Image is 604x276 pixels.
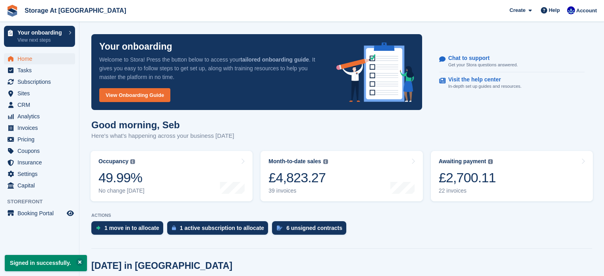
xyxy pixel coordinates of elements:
[91,261,232,271] h2: [DATE] in [GEOGRAPHIC_DATA]
[268,170,328,186] div: £4,823.27
[4,145,75,156] a: menu
[448,55,511,62] p: Chat to support
[167,221,272,239] a: 1 active subscription to allocate
[439,187,496,194] div: 22 invoices
[439,51,585,73] a: Chat to support Get your Stora questions answered.
[439,72,585,94] a: Visit the help center In-depth set up guides and resources.
[104,225,159,231] div: 1 move in to allocate
[4,99,75,110] a: menu
[17,88,65,99] span: Sites
[96,226,100,230] img: move_ins_to_allocate_icon-fdf77a2bb77ea45bf5b3d319d69a93e2d87916cf1d5bf7949dd705db3b84f3ca.svg
[99,42,172,51] p: Your onboarding
[98,158,128,165] div: Occupancy
[17,134,65,145] span: Pricing
[549,6,560,14] span: Help
[17,111,65,122] span: Analytics
[91,151,253,201] a: Occupancy 49.99% No change [DATE]
[7,198,79,206] span: Storefront
[4,208,75,219] a: menu
[439,158,486,165] div: Awaiting payment
[17,122,65,133] span: Invoices
[509,6,525,14] span: Create
[4,65,75,76] a: menu
[4,134,75,145] a: menu
[4,76,75,87] a: menu
[17,157,65,168] span: Insurance
[21,4,129,17] a: Storage At [GEOGRAPHIC_DATA]
[98,170,145,186] div: 49.99%
[268,187,328,194] div: 39 invoices
[17,208,65,219] span: Booking Portal
[448,76,515,83] p: Visit the help center
[99,88,170,102] a: View Onboarding Guide
[439,170,496,186] div: £2,700.11
[17,180,65,191] span: Capital
[448,62,518,68] p: Get your Stora questions answered.
[99,55,324,81] p: Welcome to Stora! Press the button below to access your . It gives you easy to follow steps to ge...
[4,157,75,168] a: menu
[576,7,597,15] span: Account
[5,255,87,271] p: Signed in successfully.
[91,213,592,218] p: ACTIONS
[323,159,328,164] img: icon-info-grey-7440780725fd019a000dd9b08b2336e03edf1995a4989e88bcd33f0948082b44.svg
[91,221,167,239] a: 1 move in to allocate
[4,180,75,191] a: menu
[4,53,75,64] a: menu
[91,131,234,141] p: Here's what's happening across your business [DATE]
[4,88,75,99] a: menu
[261,151,423,201] a: Month-to-date sales £4,823.27 39 invoices
[172,225,176,230] img: active_subscription_to_allocate_icon-d502201f5373d7db506a760aba3b589e785aa758c864c3986d89f69b8ff3...
[4,122,75,133] a: menu
[488,159,493,164] img: icon-info-grey-7440780725fd019a000dd9b08b2336e03edf1995a4989e88bcd33f0948082b44.svg
[272,221,350,239] a: 6 unsigned contracts
[17,53,65,64] span: Home
[4,26,75,47] a: Your onboarding View next steps
[277,226,282,230] img: contract_signature_icon-13c848040528278c33f63329250d36e43548de30e8caae1d1a13099fd9432cc5.svg
[17,145,65,156] span: Coupons
[17,37,65,44] p: View next steps
[66,208,75,218] a: Preview store
[4,111,75,122] a: menu
[17,99,65,110] span: CRM
[91,120,234,130] h1: Good morning, Seb
[17,65,65,76] span: Tasks
[17,30,65,35] p: Your onboarding
[240,56,309,63] strong: tailored onboarding guide
[431,151,593,201] a: Awaiting payment £2,700.11 22 invoices
[180,225,264,231] div: 1 active subscription to allocate
[286,225,342,231] div: 6 unsigned contracts
[448,83,522,90] p: In-depth set up guides and resources.
[4,168,75,179] a: menu
[567,6,575,14] img: Seb Santiago
[130,159,135,164] img: icon-info-grey-7440780725fd019a000dd9b08b2336e03edf1995a4989e88bcd33f0948082b44.svg
[17,76,65,87] span: Subscriptions
[336,42,414,102] img: onboarding-info-6c161a55d2c0e0a8cae90662b2fe09162a5109e8cc188191df67fb4f79e88e88.svg
[268,158,321,165] div: Month-to-date sales
[98,187,145,194] div: No change [DATE]
[6,5,18,17] img: stora-icon-8386f47178a22dfd0bd8f6a31ec36ba5ce8667c1dd55bd0f319d3a0aa187defe.svg
[17,168,65,179] span: Settings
